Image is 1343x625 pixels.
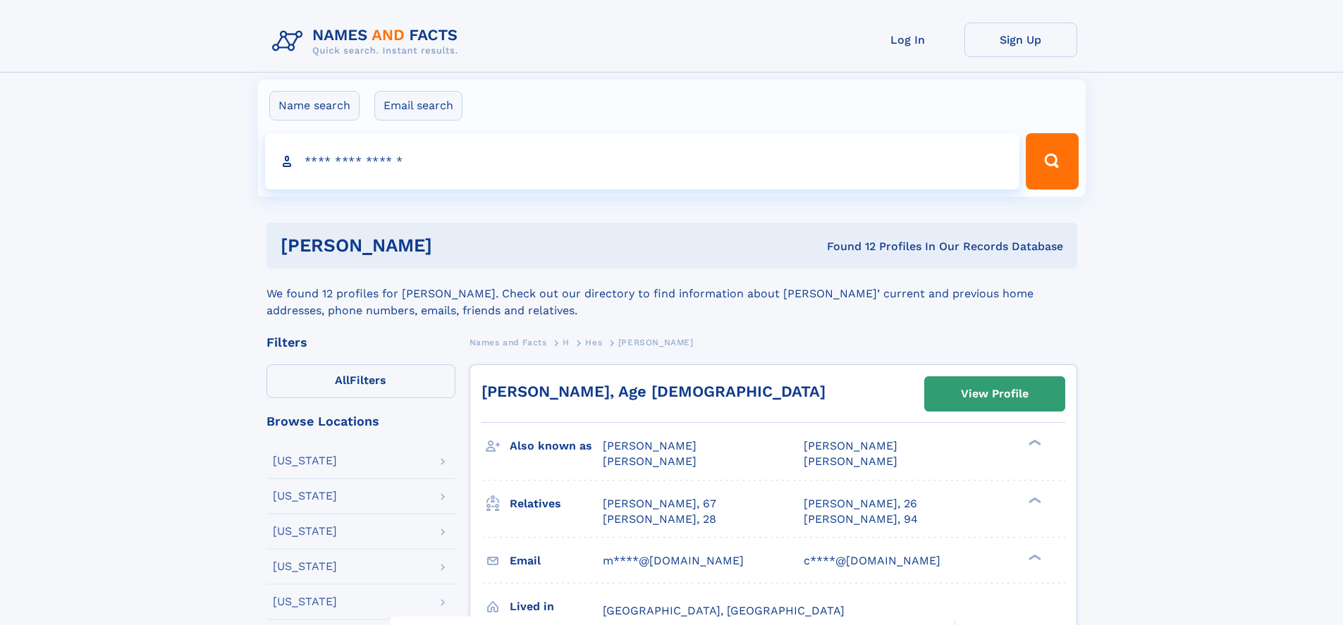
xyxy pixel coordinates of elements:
[964,23,1077,57] a: Sign Up
[804,454,897,468] span: [PERSON_NAME]
[1025,552,1042,562] div: ❯
[470,333,547,351] a: Names and Facts
[269,91,360,120] label: Name search
[585,338,602,347] span: Hes
[603,512,716,527] a: [PERSON_NAME], 28
[266,268,1077,319] div: We found 12 profiles for [PERSON_NAME]. Check out our directory to find information about [PERSON...
[563,338,570,347] span: H
[510,595,603,619] h3: Lived in
[273,526,337,537] div: [US_STATE]
[961,378,1029,410] div: View Profile
[603,439,697,452] span: [PERSON_NAME]
[804,496,917,512] a: [PERSON_NAME], 26
[563,333,570,351] a: H
[510,434,603,458] h3: Also known as
[281,237,630,254] h1: [PERSON_NAME]
[266,336,455,349] div: Filters
[265,133,1020,190] input: search input
[603,604,845,617] span: [GEOGRAPHIC_DATA], [GEOGRAPHIC_DATA]
[273,596,337,607] div: [US_STATE]
[273,455,337,466] div: [US_STATE]
[603,454,697,468] span: [PERSON_NAME]
[266,23,470,61] img: Logo Names and Facts
[804,439,897,452] span: [PERSON_NAME]
[603,496,716,512] a: [PERSON_NAME], 67
[273,490,337,502] div: [US_STATE]
[1025,495,1042,505] div: ❯
[510,492,603,516] h3: Relatives
[335,373,350,387] span: All
[374,91,462,120] label: Email search
[925,377,1065,411] a: View Profile
[630,239,1063,254] div: Found 12 Profiles In Our Records Database
[482,383,826,400] a: [PERSON_NAME], Age [DEMOGRAPHIC_DATA]
[273,561,337,572] div: [US_STATE]
[585,333,602,351] a: Hes
[1025,438,1042,447] div: ❯
[266,415,455,428] div: Browse Locations
[852,23,964,57] a: Log In
[1026,133,1078,190] button: Search Button
[510,549,603,573] h3: Email
[618,338,694,347] span: [PERSON_NAME]
[266,364,455,398] label: Filters
[804,512,918,527] a: [PERSON_NAME], 94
